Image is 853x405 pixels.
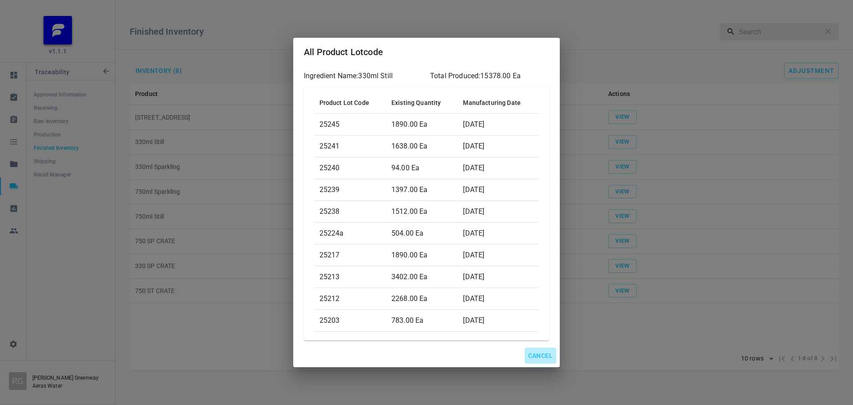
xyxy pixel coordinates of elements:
p: 1397.00 Ea [391,184,452,195]
p: 1890.00 Ea [391,119,452,130]
p: 1512.00 Ea [391,206,452,217]
p: 1638.00 Ea [391,141,452,152]
th: Product Lot Code [314,92,386,114]
th: Manufacturing Date [458,92,539,114]
h6: Total Produced: 15378.00 Ea [430,70,549,82]
p: 25238 [319,206,381,217]
p: 25217 [319,250,381,261]
p: 25203 [319,315,381,326]
p: 25213 [319,272,381,282]
p: [DATE] [463,272,534,282]
p: 94.00 Ea [391,163,452,173]
p: [DATE] [463,141,534,152]
p: [DATE] [463,228,534,239]
h2: All Product Lotcode [304,45,549,59]
button: Cancel [525,348,556,364]
p: 25241 [319,141,381,152]
p: [DATE] [463,315,534,326]
p: [DATE] [463,184,534,195]
p: 3402.00 Ea [391,272,452,282]
p: [DATE] [463,293,534,304]
span: Cancel [528,350,553,361]
p: 25212 [319,293,381,304]
p: [DATE] [463,250,534,261]
p: 25240 [319,163,381,173]
p: [DATE] [463,119,534,130]
h6: Ingredient Name: 330ml Still [304,70,423,82]
p: 1890.00 Ea [391,250,452,261]
p: 25239 [319,184,381,195]
p: 25224a [319,228,381,239]
th: Existing Quantity [386,92,458,114]
p: 25245 [319,119,381,130]
p: 783.00 Ea [391,315,452,326]
p: [DATE] [463,206,534,217]
p: 2268.00 Ea [391,293,452,304]
p: 504.00 Ea [391,228,452,239]
p: [DATE] [463,163,534,173]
